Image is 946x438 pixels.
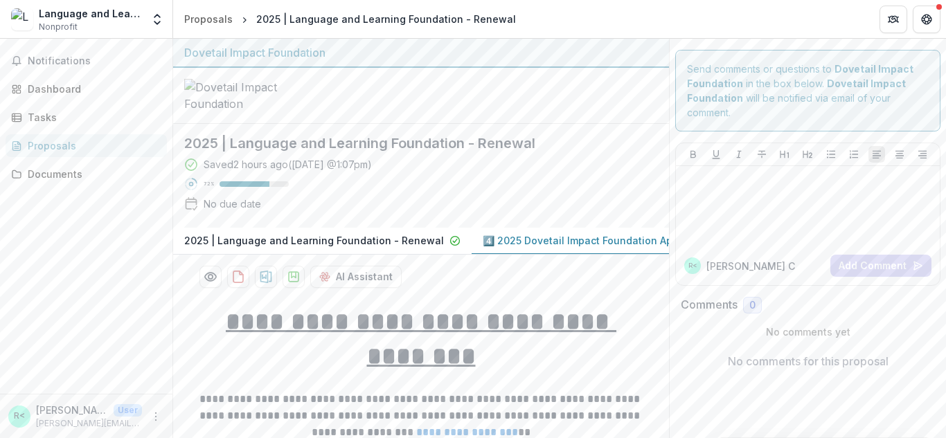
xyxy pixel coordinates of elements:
button: Bullet List [823,146,839,163]
div: Documents [28,167,156,181]
button: Partners [880,6,907,33]
a: Tasks [6,106,167,129]
p: User [114,404,142,417]
button: Heading 2 [799,146,816,163]
div: Rupinder Chahal <rupinder.chahal@languageandlearningfoundation.org> [14,412,25,421]
a: Proposals [6,134,167,157]
h2: 2025 | Language and Learning Foundation - Renewal [184,135,636,152]
button: Preview 6b24193f-c6a3-478d-8fbd-cd12ff4eadf9-2.pdf [199,266,222,288]
button: Bold [685,146,702,163]
p: [PERSON_NAME] C [706,259,795,273]
p: [PERSON_NAME][EMAIL_ADDRESS][PERSON_NAME][DOMAIN_NAME] [36,417,142,430]
h2: Comments [681,298,738,311]
button: More [148,408,164,425]
div: Send comments or questions to in the box below. will be notified via email of your comment. [675,50,940,131]
img: Language and Learning Foundation [11,8,33,30]
button: Ordered List [846,146,862,163]
div: Language and Learning Foundation [39,6,142,21]
button: Italicize [731,146,747,163]
p: 72 % [204,179,214,189]
a: Documents [6,163,167,185]
button: Add Comment [830,255,931,277]
nav: breadcrumb [179,9,521,29]
button: Align Right [914,146,931,163]
div: Dovetail Impact Foundation [184,44,658,61]
button: Align Left [868,146,885,163]
button: Strike [753,146,770,163]
button: Align Center [891,146,908,163]
div: 2025 | Language and Learning Foundation - Renewal [256,12,516,26]
button: download-proposal [283,266,305,288]
span: 0 [749,300,756,311]
div: Rupinder Chahal <rupinder.chahal@languageandlearningfoundation.org> [688,262,697,269]
button: Get Help [913,6,940,33]
a: Dashboard [6,77,167,100]
div: No due date [204,197,261,211]
span: Nonprofit [39,21,78,33]
button: AI Assistant [310,266,402,288]
button: Open entity switcher [148,6,167,33]
img: Dovetail Impact Foundation [184,79,323,112]
button: download-proposal [255,266,277,288]
div: Tasks [28,110,156,125]
p: 4️⃣ 2025 Dovetail Impact Foundation Application [483,233,715,248]
div: Proposals [184,12,233,26]
a: Proposals [179,9,238,29]
button: Underline [708,146,724,163]
button: Notifications [6,50,167,72]
p: No comments for this proposal [728,353,889,369]
div: Proposals [28,138,156,153]
p: No comments yet [681,325,935,339]
div: Dashboard [28,82,156,96]
button: Heading 1 [776,146,793,163]
p: 2025 | Language and Learning Foundation - Renewal [184,233,444,248]
button: download-proposal [227,266,249,288]
div: Saved 2 hours ago ( [DATE] @ 1:07pm ) [204,157,372,172]
span: Notifications [28,55,161,67]
p: [PERSON_NAME] <[PERSON_NAME][EMAIL_ADDRESS][PERSON_NAME][DOMAIN_NAME]> [36,403,108,417]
